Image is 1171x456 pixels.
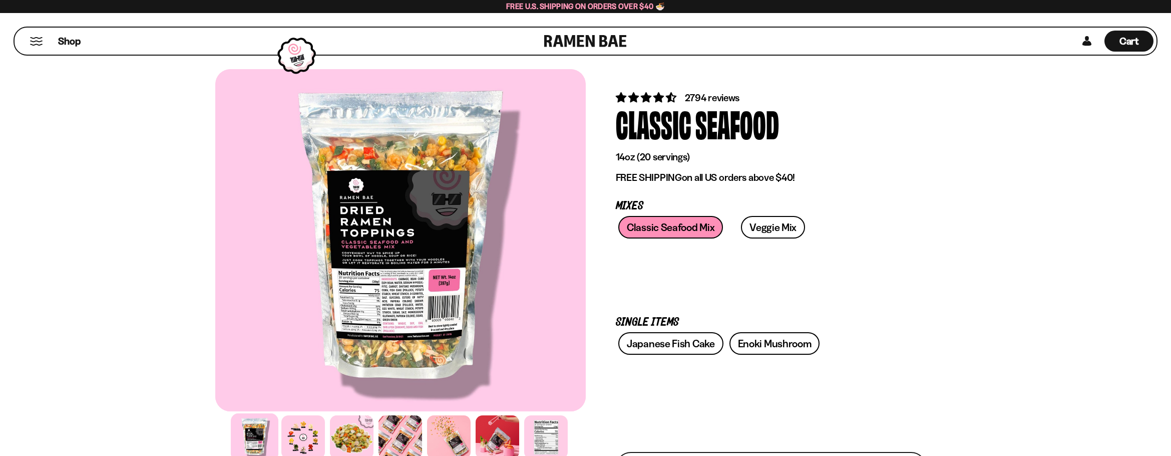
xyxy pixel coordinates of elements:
a: Enoki Mushroom [729,332,820,355]
p: 14oz (20 servings) [616,151,926,163]
span: 4.68 stars [616,91,678,104]
a: Japanese Fish Cake [618,332,723,355]
a: Shop [58,31,81,52]
p: on all US orders above $40! [616,171,926,184]
span: Shop [58,35,81,48]
strong: FREE SHIPPING [616,171,682,183]
div: Cart [1104,28,1153,55]
a: Veggie Mix [741,216,805,239]
span: Cart [1119,35,1139,47]
p: Mixes [616,201,926,211]
button: Mobile Menu Trigger [30,37,43,46]
div: Classic [616,105,691,142]
div: Seafood [695,105,779,142]
p: Single Items [616,318,926,327]
span: 2794 reviews [685,92,740,104]
span: Free U.S. Shipping on Orders over $40 🍜 [506,2,665,11]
